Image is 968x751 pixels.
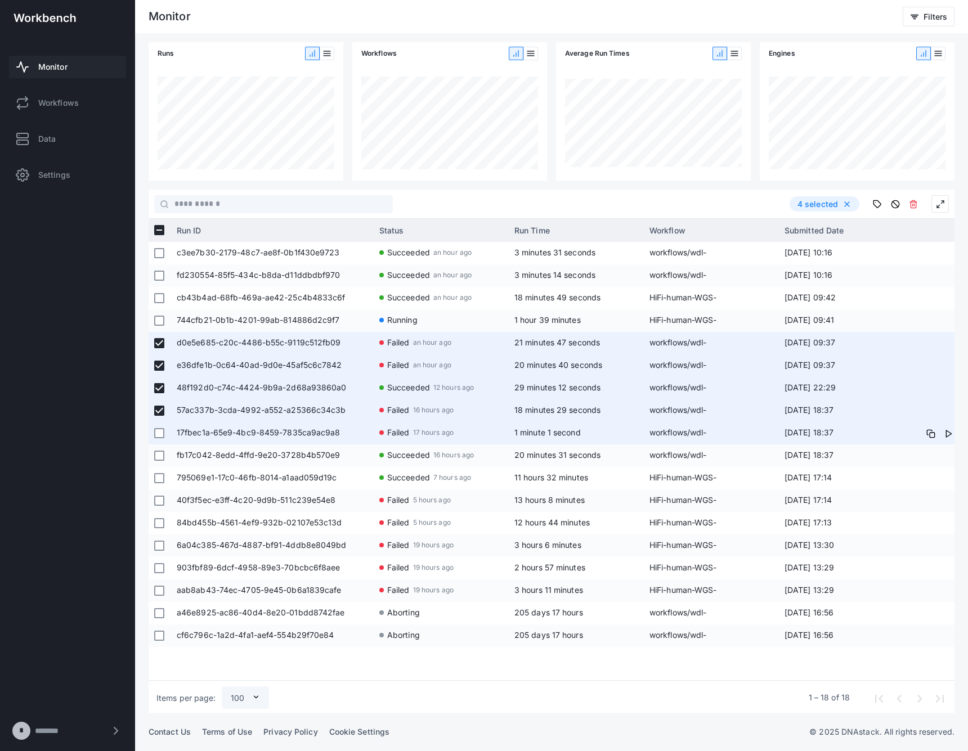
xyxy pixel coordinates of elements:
[156,692,216,704] div: Items per page:
[413,332,451,353] span: an hour ago
[649,557,773,579] span: HiFi-human-WGS-[PERSON_NAME]
[387,467,430,488] span: Succeeded
[413,422,454,443] span: 17 hours ago
[514,585,583,595] span: 3 hours 11 minutes
[903,7,954,26] button: Filters
[387,512,410,533] span: Failed
[649,399,773,422] span: workflows/wdl-common/wdl/tasks/sawfish.wdl-sawfish_call-1
[38,61,68,73] span: Monitor
[177,399,368,422] span: 57ac337b-3cda-4992-a552-a25366c34c3b
[413,534,454,555] span: 19 hours ago
[514,226,550,235] span: Run Time
[868,687,888,708] button: First page
[785,534,886,557] span: [DATE] 13:30
[433,264,472,285] span: an hour ago
[514,270,595,280] span: 3 minutes 14 seconds
[177,332,368,354] span: d0e5e685-c20c-4486-b55c-9119c512fb09
[514,473,588,482] span: 11 hours 32 minutes
[785,489,886,512] span: [DATE] 17:14
[433,444,474,465] span: 16 hours ago
[177,264,368,287] span: fd230554-85f5-434c-b8da-d11ddbdbf970
[514,450,600,460] span: 20 minutes 31 seconds
[387,557,410,578] span: Failed
[177,557,368,579] span: 903fbf89-6dcf-4958-89e3-70bcbc6f8aee
[649,287,773,309] span: HiFi-human-WGS-[PERSON_NAME]
[9,164,126,186] a: Settings
[649,534,773,557] span: HiFi-human-WGS-[PERSON_NAME]
[785,377,886,399] span: [DATE] 22:29
[649,309,773,332] span: HiFi-human-WGS-[PERSON_NAME]
[514,608,583,617] span: 205 days 17 hours
[38,97,79,109] span: Workflows
[387,264,430,285] span: Succeeded
[649,422,773,444] span: workflows/wdl-common/wdl/tasks/sawfish.wdl-sawfish_call-0
[387,444,430,465] span: Succeeded
[649,377,773,399] span: workflows/wdl-common/wdl/tasks/mitorsaw.wdl-mitorsaw-0
[9,56,126,78] a: Monitor
[649,354,773,377] span: workflows/wdl-common/wdl/tasks/methbat.wdl-methbat-0
[38,169,70,181] span: Settings
[9,128,126,150] a: Data
[177,489,368,512] span: 40f3f5ec-e3ff-4c20-9d9b-511c239e54e8
[433,242,472,263] span: an hour ago
[329,727,390,736] a: Cookie Settings
[785,226,844,235] span: Submitted Date
[177,444,368,467] span: fb17c042-8edd-4ffd-9e20-3728b4b570e9
[514,383,600,392] span: 29 minutes 12 seconds
[785,467,886,489] span: [DATE] 17:14
[387,624,420,645] span: Aborting
[413,557,454,578] span: 19 hours ago
[387,422,410,443] span: Failed
[908,687,929,708] button: Next page
[649,332,773,354] span: workflows/wdl-common/wdl/tasks/methbat.wdl-methbat-1
[158,48,174,59] span: Runs
[433,287,472,308] span: an hour ago
[785,399,886,422] span: [DATE] 18:37
[202,727,252,736] a: Terms of Use
[514,518,590,527] span: 12 hours 44 minutes
[177,602,368,624] span: a46e8925-ac86-40d4-8e20-01bdd8742fae
[785,579,886,602] span: [DATE] 13:29
[785,557,886,579] span: [DATE] 13:29
[413,354,451,375] span: an hour ago
[785,444,886,467] span: [DATE] 18:37
[514,495,585,505] span: 13 hours 8 minutes
[514,315,581,325] span: 1 hour 39 minutes
[387,602,420,623] span: Aborting
[649,467,773,489] span: HiFi-human-WGS-[PERSON_NAME]
[413,399,454,420] span: 16 hours ago
[387,242,430,263] span: Succeeded
[785,287,886,309] span: [DATE] 09:42
[514,540,581,550] span: 3 hours 6 minutes
[785,624,886,647] span: [DATE] 16:56
[177,309,368,332] span: 744cfb21-0b1b-4201-99ab-814886d2c9f7
[565,48,630,59] span: Average Run Times
[649,579,773,602] span: HiFi-human-WGS-[PERSON_NAME]
[177,624,368,647] span: cf6c796c-1a2d-4fa1-aef4-554b29f70e84
[14,14,76,23] img: workbench-logo-white.svg
[177,354,368,377] span: e36dfe1b-0c64-40ad-9d0e-45af5c6c7842
[387,332,410,353] span: Failed
[649,444,773,467] span: workflows/wdl-common/wdl/tasks/sawfish.wdl-sawfish_discover-0
[433,377,474,398] span: 12 hours ago
[177,467,368,489] span: 795069e1-17c0-46fb-8014-a1aad059d19c
[649,624,773,647] span: workflows/wdl-common/wdl/tasks/cpg_pileup.wdl-cpg_pileup-0
[785,602,886,624] span: [DATE] 16:56
[514,293,600,302] span: 18 minutes 49 seconds
[785,354,886,377] span: [DATE] 09:37
[9,92,126,114] a: Workflows
[177,512,368,534] span: 84bd455b-4561-4ef9-932b-02107e53c13d
[929,687,949,708] button: Last page
[785,512,886,534] span: [DATE] 17:13
[785,242,886,264] span: [DATE] 10:16
[413,489,451,510] span: 5 hours ago
[387,354,410,375] span: Failed
[649,264,773,287] span: workflows/wdl-common/wdl/tasks/methbat.wdl-methbat-0
[514,428,581,437] span: 1 minute 1 second
[785,332,886,354] span: [DATE] 09:37
[514,405,600,415] span: 18 minutes 29 seconds
[514,248,595,257] span: 3 minutes 31 seconds
[263,727,317,736] a: Privacy Policy
[387,287,430,308] span: Succeeded
[38,133,56,145] span: Data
